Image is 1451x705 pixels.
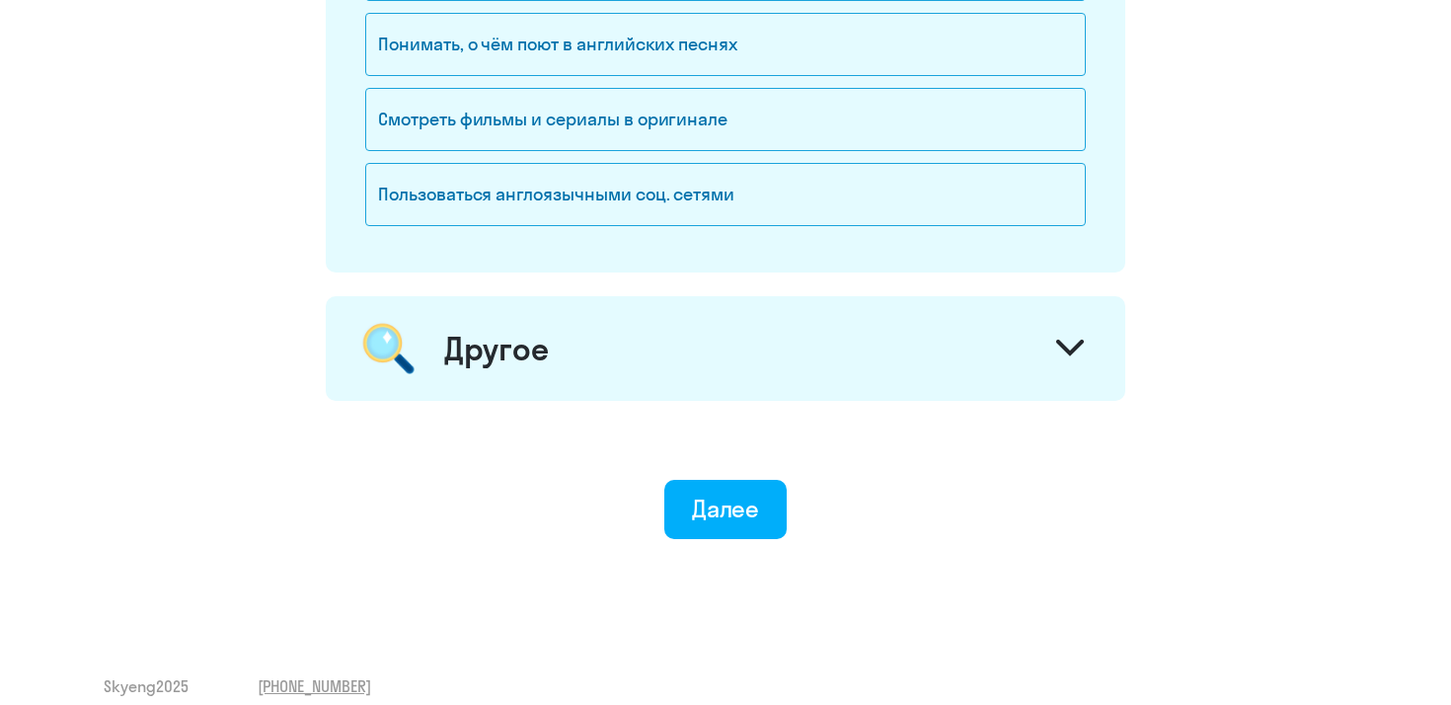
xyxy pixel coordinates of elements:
div: Пользоваться англоязычными соц. сетями [365,163,1086,226]
img: magnifier.png [352,312,424,385]
div: Другое [444,329,548,368]
div: Далее [692,493,760,524]
a: [PHONE_NUMBER] [258,675,371,697]
span: Skyeng 2025 [104,675,189,697]
div: Смотреть фильмы и сериалы в оригинале [365,88,1086,151]
button: Далее [664,480,788,539]
div: Понимать, о чём поют в английских песнях [365,13,1086,76]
